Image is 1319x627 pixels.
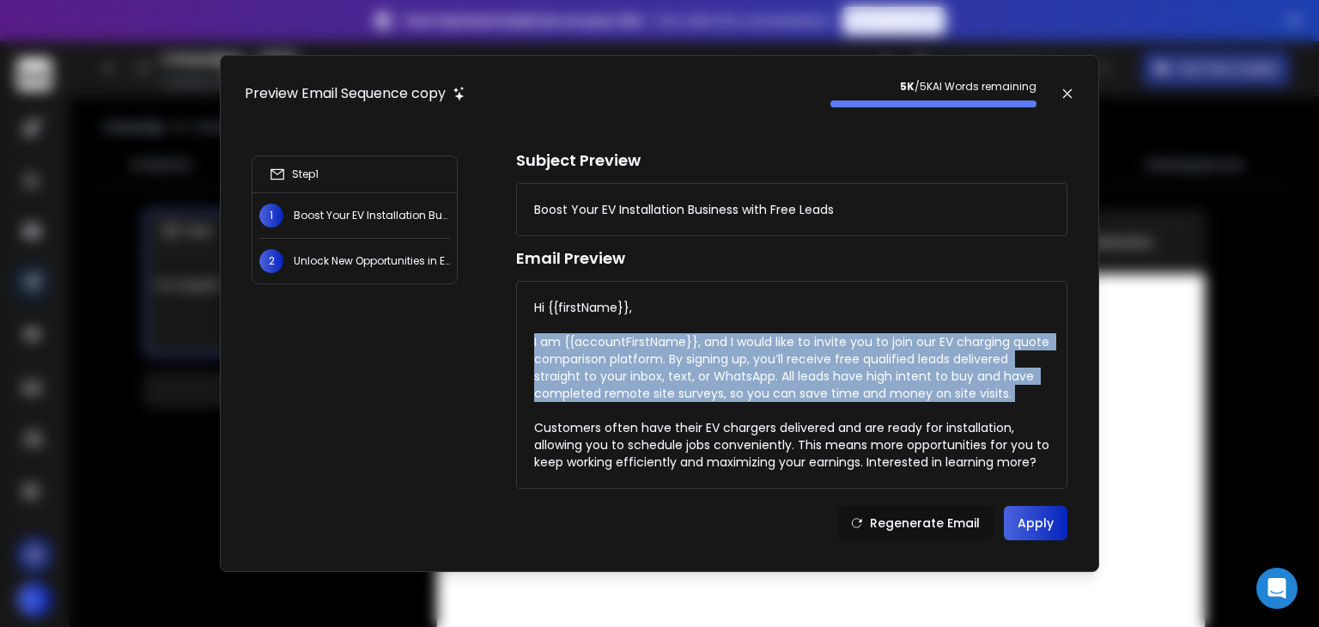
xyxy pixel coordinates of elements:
[245,83,446,104] h1: Preview Email Sequence copy
[270,167,319,182] div: Step 1
[534,299,1049,471] div: Hi {{firstName}}, I am {{accountFirstName}}, and I would like to invite you to join our EV chargi...
[1256,568,1298,609] div: Open Intercom Messenger
[294,254,450,268] p: Unlock New Opportunities in EV Charger Installations
[516,149,1067,173] h1: Subject Preview
[294,209,450,222] p: Boost Your EV Installation Business with Free Leads
[900,79,915,94] strong: 5K
[830,80,1036,94] p: / 5K AI Words remaining
[259,249,283,273] span: 2
[534,201,834,218] div: Boost Your EV Installation Business with Free Leads
[516,247,1067,271] h1: Email Preview
[259,204,283,228] span: 1
[1004,506,1067,540] button: Apply
[837,506,994,540] button: Regenerate Email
